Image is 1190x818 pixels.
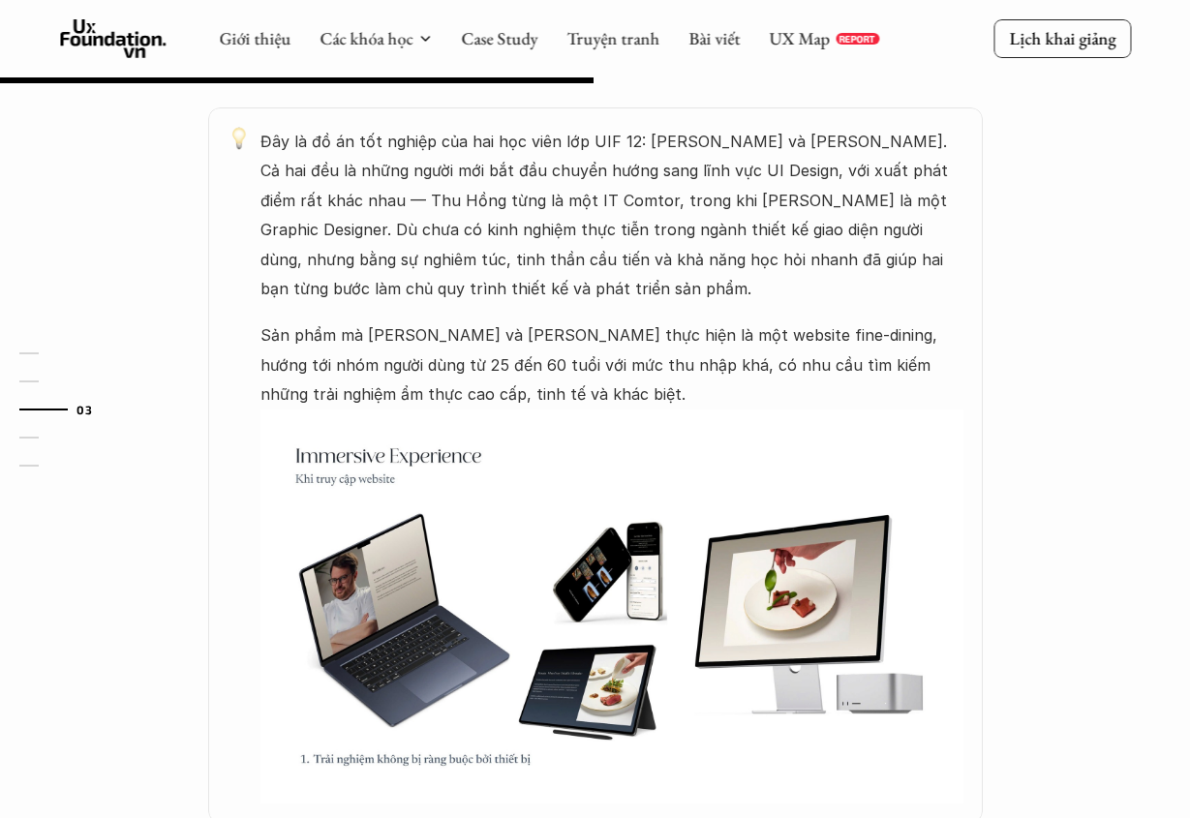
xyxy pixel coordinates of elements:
[566,27,659,49] a: Truyện tranh
[1009,27,1115,49] p: Lịch khai giảng
[839,33,874,45] p: REPORT
[320,27,412,49] a: Các khóa học
[219,27,290,49] a: Giới thiệu
[260,320,963,409] p: Sản phẩm mà [PERSON_NAME] và [PERSON_NAME] thực hiện là một website fine-dining, hướng tới nhóm n...
[76,402,92,415] strong: 03
[993,19,1131,57] a: Lịch khai giảng
[461,27,537,49] a: Case Study
[19,398,111,421] a: 03
[688,27,740,49] a: Bài viết
[769,27,830,49] a: UX Map
[260,127,963,303] p: Đây là đồ án tốt nghiệp của hai học viên lớp UIF 12: [PERSON_NAME] và [PERSON_NAME]. Cả hai đều l...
